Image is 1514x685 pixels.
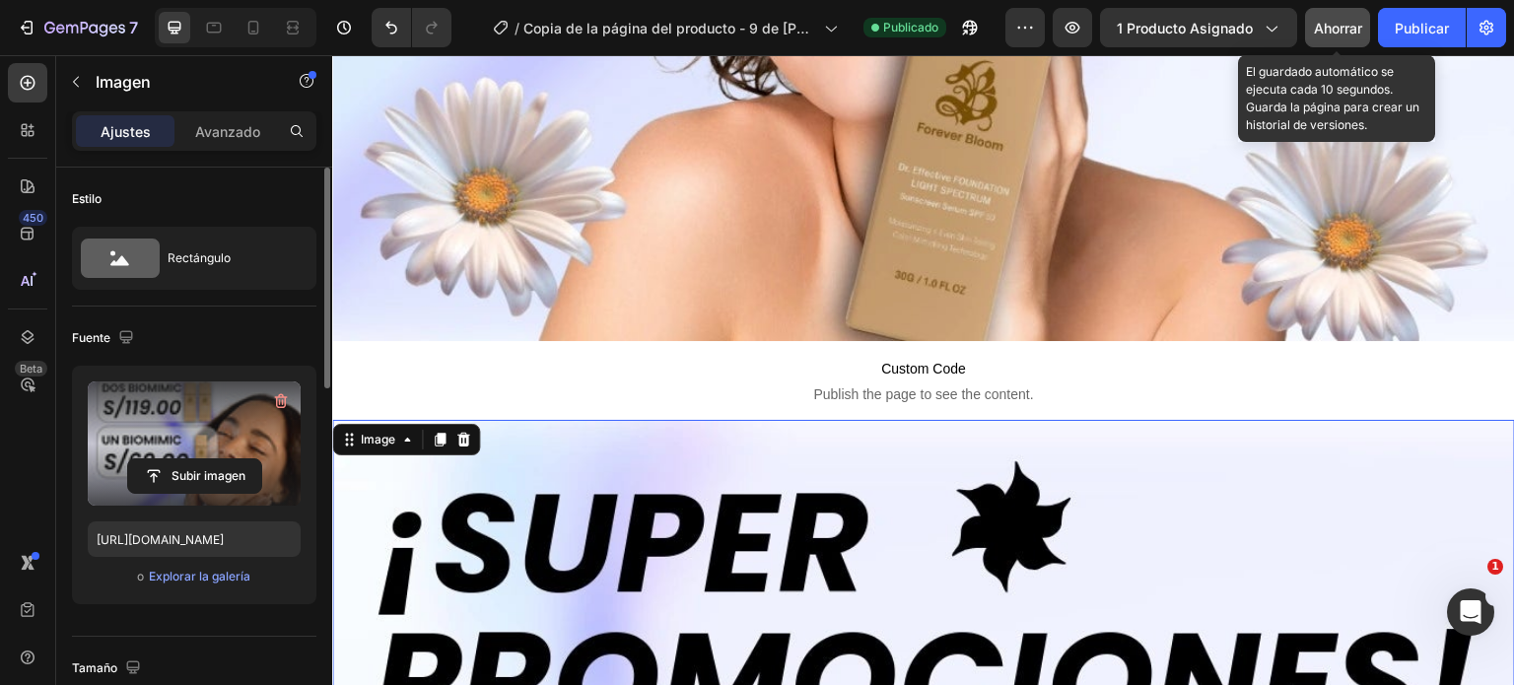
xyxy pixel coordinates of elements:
p: Imagen [96,70,263,94]
font: Avanzado [195,123,260,140]
font: Copia de la página del producto - 9 de [PERSON_NAME], 22:15:46 [523,20,813,57]
button: 1 producto asignado [1100,8,1297,47]
font: Rectángulo [168,250,231,265]
font: Imagen [96,72,151,92]
div: Deshacer/Rehacer [372,8,451,47]
font: Estilo [72,191,102,206]
font: 450 [23,211,43,225]
font: 7 [129,18,138,37]
font: / [515,20,519,36]
font: Ahorrar [1314,20,1362,36]
font: o [137,569,144,583]
button: Publicar [1378,8,1466,47]
iframe: Área de diseño [332,55,1514,685]
font: Tamaño [72,660,117,675]
iframe: Chat en vivo de Intercom [1447,588,1494,636]
button: 7 [8,8,147,47]
font: 1 producto asignado [1117,20,1253,36]
font: Publicado [883,20,938,34]
font: Beta [20,362,42,376]
button: Ahorrar [1305,8,1370,47]
button: Explorar la galería [148,567,251,586]
font: Fuente [72,330,110,345]
button: Subir imagen [127,458,262,494]
input: https://ejemplo.com/imagen.jpg [88,521,301,557]
font: Publicar [1395,20,1449,36]
font: 1 [1491,560,1499,573]
font: Explorar la galería [149,569,250,583]
font: Ajustes [101,123,151,140]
